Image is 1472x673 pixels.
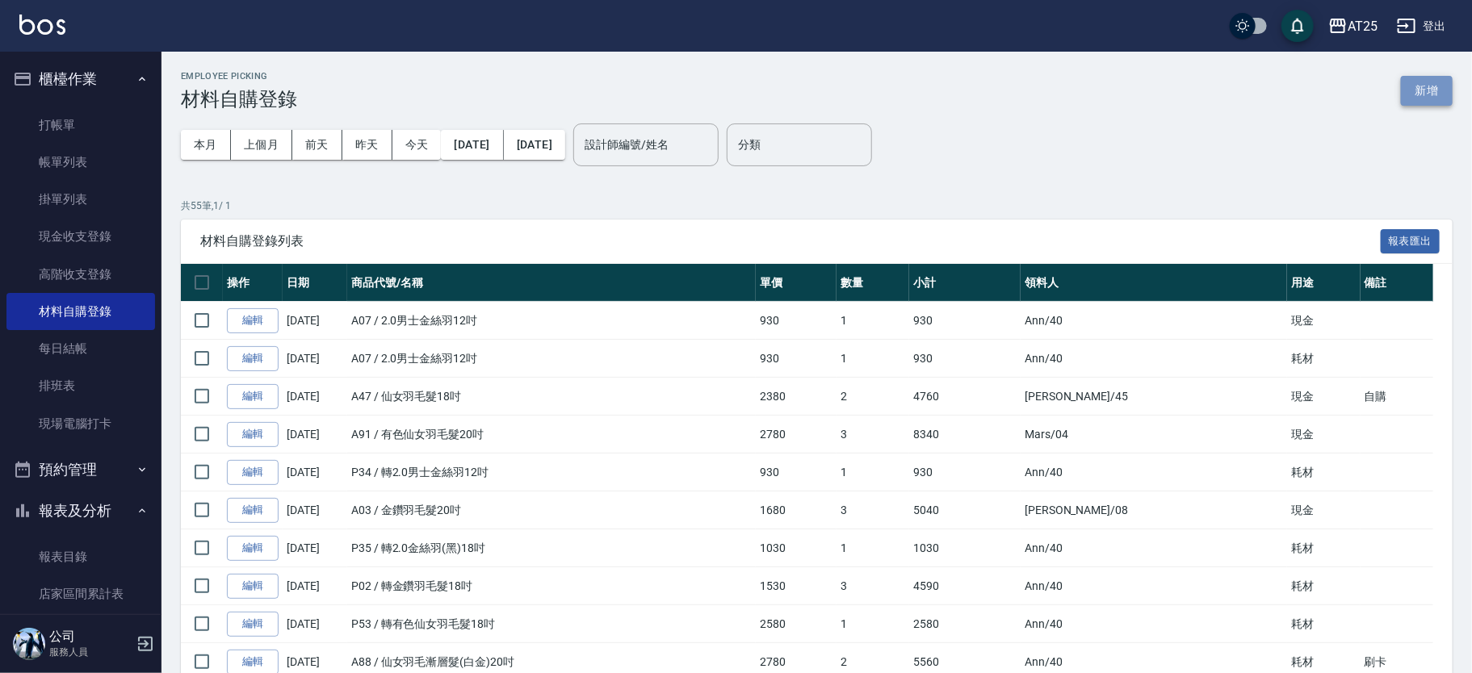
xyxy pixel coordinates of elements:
td: 930 [756,302,837,340]
a: 排班表 [6,367,155,404]
img: Person [13,628,45,660]
td: 1 [837,302,909,340]
td: [DATE] [283,416,347,454]
td: [DATE] [283,378,347,416]
a: 帳單列表 [6,144,155,181]
td: 1 [837,605,909,643]
td: 930 [756,454,837,491]
td: Ann /40 [1021,567,1287,605]
td: 2580 [756,605,837,643]
td: 耗材 [1287,454,1360,491]
td: 耗材 [1287,340,1360,378]
a: 店家區間累計表 [6,575,155,612]
a: 高階收支登錄 [6,256,155,293]
td: Mars /04 [1021,416,1287,454]
td: [DATE] [283,491,347,529]
td: Ann /40 [1021,340,1287,378]
td: Ann /40 [1021,529,1287,567]
td: 1 [837,529,909,567]
button: 報表及分析 [6,490,155,532]
a: 編輯 [227,574,279,599]
span: 材料自購登錄列表 [200,233,1381,249]
td: Ann /40 [1021,454,1287,491]
td: 1 [837,340,909,378]
td: 930 [909,454,1021,491]
td: 1680 [756,491,837,529]
a: 現金收支登錄 [6,218,155,255]
td: A07 / 2.0男士金絲羽12吋 [347,302,756,340]
td: 耗材 [1287,529,1360,567]
td: P53 / 轉有色仙女羽毛髮18吋 [347,605,756,643]
td: 現金 [1287,416,1360,454]
a: 編輯 [227,536,279,561]
button: 預約管理 [6,449,155,491]
th: 領料人 [1021,264,1287,302]
a: 編輯 [227,346,279,371]
th: 日期 [283,264,347,302]
button: [DATE] [441,130,503,160]
p: 共 55 筆, 1 / 1 [181,199,1453,213]
td: [DATE] [283,302,347,340]
p: 服務人員 [49,645,132,659]
td: A07 / 2.0男士金絲羽12吋 [347,340,756,378]
button: 櫃檯作業 [6,58,155,100]
td: 3 [837,491,909,529]
a: 現場電腦打卡 [6,405,155,442]
button: 登出 [1390,11,1453,41]
td: [PERSON_NAME] /08 [1021,491,1287,529]
button: 上個月 [231,130,292,160]
td: 1 [837,454,909,491]
button: 昨天 [342,130,392,160]
th: 數量 [837,264,909,302]
td: 8340 [909,416,1021,454]
a: 編輯 [227,612,279,637]
th: 用途 [1287,264,1360,302]
button: 本月 [181,130,231,160]
td: P34 / 轉2.0男士金絲羽12吋 [347,454,756,491]
td: 930 [909,302,1021,340]
td: 4590 [909,567,1021,605]
a: 編輯 [227,384,279,409]
td: [DATE] [283,454,347,491]
td: P35 / 轉2.0金絲羽(黑)18吋 [347,529,756,567]
a: 新增 [1401,82,1453,98]
td: A91 / 有色仙女羽毛髮20吋 [347,416,756,454]
a: 打帳單 [6,107,155,144]
button: AT25 [1322,10,1384,43]
td: 2580 [909,605,1021,643]
td: 1030 [909,529,1021,567]
a: 報表匯出 [1381,232,1441,248]
button: 前天 [292,130,342,160]
td: [PERSON_NAME] /45 [1021,378,1287,416]
td: 2380 [756,378,837,416]
td: 耗材 [1287,567,1360,605]
td: 現金 [1287,302,1360,340]
td: 930 [909,340,1021,378]
button: 今天 [392,130,442,160]
th: 小計 [909,264,1021,302]
a: 每日結帳 [6,330,155,367]
td: 930 [756,340,837,378]
img: Logo [19,15,65,35]
td: 5040 [909,491,1021,529]
td: [DATE] [283,567,347,605]
h2: Employee Picking [181,71,297,82]
td: Ann /40 [1021,302,1287,340]
a: 編輯 [227,308,279,333]
h5: 公司 [49,629,132,645]
a: 材料自購登錄 [6,293,155,330]
div: AT25 [1348,16,1378,36]
td: 1030 [756,529,837,567]
td: 現金 [1287,491,1360,529]
th: 商品代號/名稱 [347,264,756,302]
td: [DATE] [283,340,347,378]
td: 2780 [756,416,837,454]
h3: 材料自購登錄 [181,88,297,111]
button: [DATE] [504,130,565,160]
button: 報表匯出 [1381,229,1441,254]
td: 3 [837,567,909,605]
a: 報表目錄 [6,538,155,575]
button: 新增 [1401,76,1453,106]
a: 編輯 [227,460,279,485]
a: 編輯 [227,422,279,447]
